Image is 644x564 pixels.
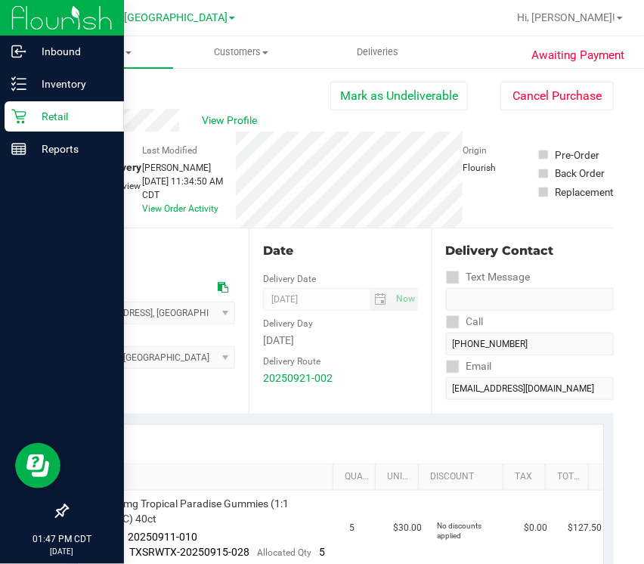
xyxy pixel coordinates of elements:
[7,532,117,546] p: 01:47 PM CDT
[142,203,218,214] a: View Order Activity
[525,521,548,535] span: $0.00
[15,443,60,488] iframe: Resource center
[437,522,481,540] span: No discounts applied
[500,82,614,110] button: Cancel Purchase
[349,521,355,535] span: 5
[67,242,235,260] div: Location
[263,317,313,330] label: Delivery Day
[556,147,600,163] div: Pre-Order
[173,36,310,68] a: Customers
[463,161,538,175] div: Flourish
[89,471,327,483] a: SKU
[26,42,117,60] p: Inbound
[446,242,614,260] div: Delivery Contact
[556,166,605,181] div: Back Order
[130,546,250,558] span: TXSRWTX-20250915-028
[393,521,422,535] span: $30.00
[517,11,615,23] span: Hi, [PERSON_NAME]!
[26,107,117,126] p: Retail
[26,140,117,158] p: Reports
[310,36,447,68] a: Deliveries
[568,521,602,535] span: $127.50
[320,546,326,558] span: 5
[174,45,309,59] span: Customers
[345,471,370,483] a: Quantity
[202,113,262,129] span: View Profile
[218,280,228,296] div: Copy address to clipboard
[11,76,26,91] inline-svg: Inventory
[446,266,531,288] label: Text Message
[388,471,413,483] a: Unit Price
[337,45,420,59] span: Deliveries
[446,311,484,333] label: Call
[430,471,497,483] a: Discount
[142,144,197,157] label: Last Modified
[446,333,614,355] input: Format: (999) 999-9999
[263,355,320,368] label: Delivery Route
[7,546,117,557] p: [DATE]
[128,531,198,543] span: 20250911-010
[142,175,236,202] div: [DATE] 11:34:50 AM CDT
[263,372,333,384] a: 20250921-002
[87,497,332,525] span: TX HT 5mg Tropical Paradise Gummies (1:1 CBD:THC) 40ct
[463,144,487,157] label: Origin
[73,11,228,24] span: TX Austin [GEOGRAPHIC_DATA]
[263,242,417,260] div: Date
[11,141,26,156] inline-svg: Reports
[263,272,316,286] label: Delivery Date
[558,471,583,483] a: Total
[142,161,236,175] div: [PERSON_NAME]
[11,44,26,59] inline-svg: Inbound
[330,82,468,110] button: Mark as Undeliverable
[531,47,624,64] span: Awaiting Payment
[258,547,312,558] span: Allocated Qty
[446,288,614,311] input: Format: (999) 999-9999
[11,109,26,124] inline-svg: Retail
[26,75,117,93] p: Inventory
[446,355,492,377] label: Email
[556,184,614,200] div: Replacement
[263,333,417,349] div: [DATE]
[515,471,540,483] a: Tax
